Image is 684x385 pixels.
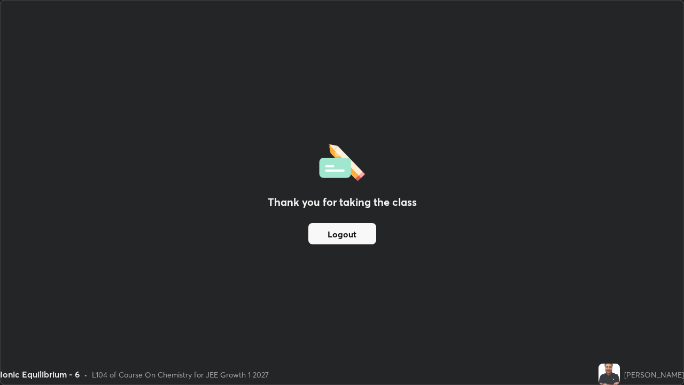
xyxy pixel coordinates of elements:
[92,369,269,380] div: L104 of Course On Chemistry for JEE Growth 1 2027
[308,223,376,244] button: Logout
[268,194,417,210] h2: Thank you for taking the class
[84,369,88,380] div: •
[319,141,365,181] img: offlineFeedback.1438e8b3.svg
[598,364,620,385] img: 082fcddd6cff4f72b7e77e0352d4d048.jpg
[624,369,684,380] div: [PERSON_NAME]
